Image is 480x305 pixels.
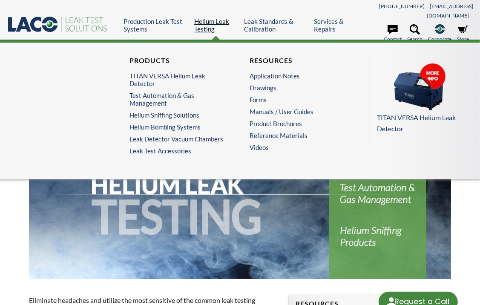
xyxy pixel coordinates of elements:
a: Helium Sniffing Solutions [129,111,226,119]
a: Leak Standards & Calibration [244,17,308,33]
a: [PHONE_NUMBER] [379,3,425,9]
a: Services & Repairs [314,17,354,33]
img: Menu_Pods_TV.png [377,63,462,111]
span: Corporate [428,35,451,43]
h4: Resources [250,56,346,65]
a: Contact [384,24,402,43]
a: Test Automation & Gas Management [129,92,226,107]
a: Drawings [250,84,346,92]
p: TITAN VERSA Helium Leak Detector [377,112,471,134]
a: Reference Materials [250,132,346,139]
img: Helium Leak Testing header [29,110,451,279]
a: Helium Bombing Systems [129,123,226,131]
a: Leak Detector Vacuum Chambers [129,135,226,143]
a: Store [457,24,469,43]
a: [EMAIL_ADDRESS][DOMAIN_NAME] [427,3,473,19]
h4: Products [129,56,226,65]
a: Product Brochures [250,120,346,127]
a: Forms [250,96,346,104]
a: Production Leak Test Systems [124,17,188,33]
a: TITAN VERSA Helium Leak Detector [129,72,226,87]
a: Search [407,24,423,43]
a: Manuals / User Guides [250,108,346,115]
a: Videos [250,144,351,151]
a: Helium Leak Testing [194,17,238,33]
a: TITAN VERSA Helium Leak Detector [377,63,471,134]
a: Application Notes [250,72,346,80]
a: Leak Test Accessories [129,147,230,155]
